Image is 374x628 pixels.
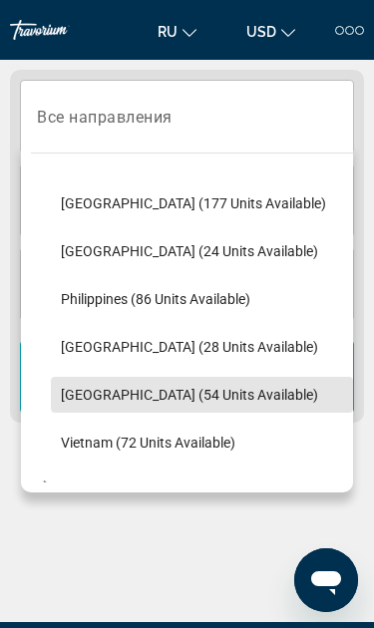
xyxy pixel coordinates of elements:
[51,281,353,317] button: Philippines (86 units available)
[236,17,305,46] button: Change currency
[61,387,318,403] span: [GEOGRAPHIC_DATA] (54 units available)
[61,291,250,307] span: Philippines (86 units available)
[148,17,206,46] button: Change language
[51,138,353,173] button: [GEOGRAPHIC_DATA] (256 units available)
[51,425,353,461] button: Vietnam (72 units available)
[246,24,276,40] span: USD
[20,341,354,413] button: Поиск
[158,24,178,40] span: ru
[20,80,354,413] div: Search widget
[61,339,318,355] span: [GEOGRAPHIC_DATA] (28 units available)
[31,473,66,508] button: Toggle Africa (107 units available)
[61,195,326,211] span: [GEOGRAPHIC_DATA] (177 units available)
[51,329,353,365] button: [GEOGRAPHIC_DATA] (28 units available)
[61,435,235,451] span: Vietnam (72 units available)
[294,548,358,612] iframe: Кнопка запуска окна обмена сообщениями
[51,377,353,413] button: [GEOGRAPHIC_DATA] (54 units available)
[37,107,173,126] span: Все направления
[51,233,353,269] button: [GEOGRAPHIC_DATA] (24 units available)
[66,472,253,508] button: Africa (107 units available)
[51,185,353,221] button: [GEOGRAPHIC_DATA] (177 units available)
[61,243,318,259] span: [GEOGRAPHIC_DATA] (24 units available)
